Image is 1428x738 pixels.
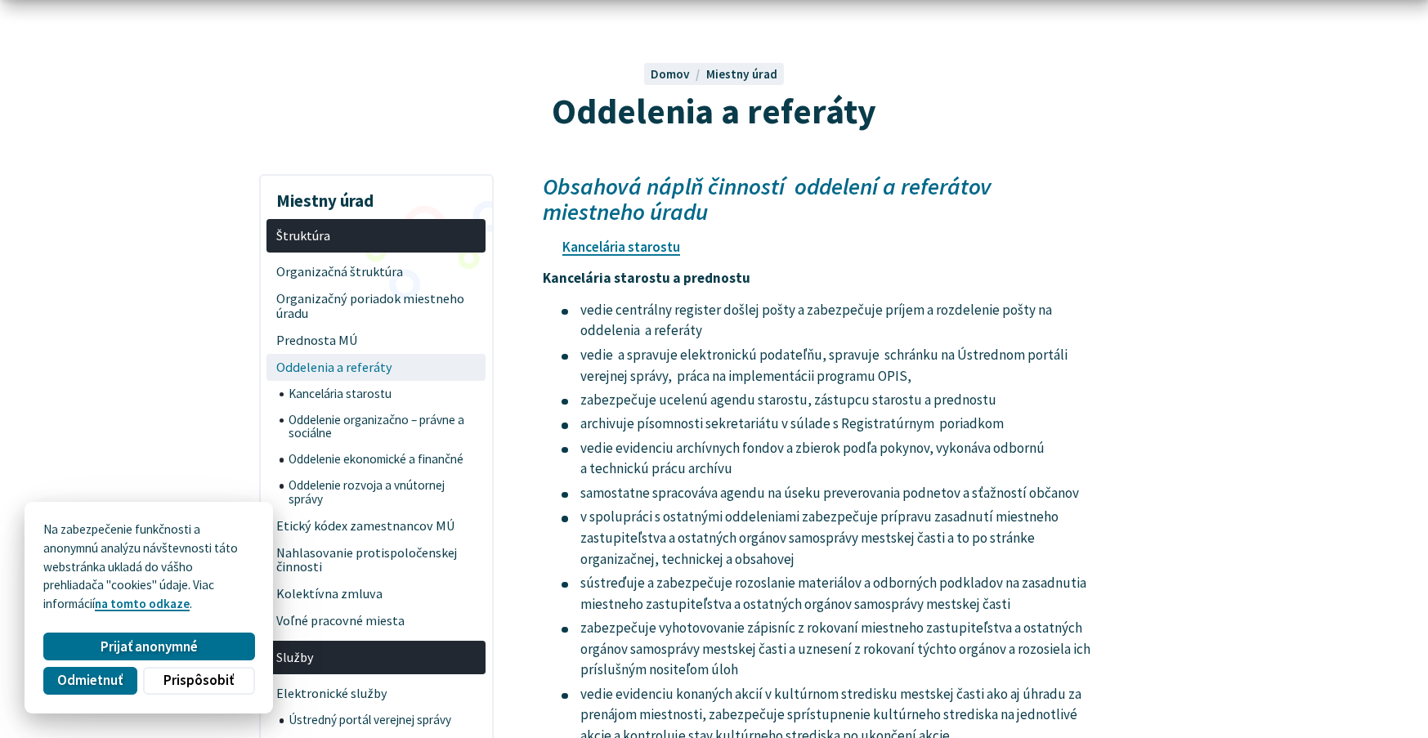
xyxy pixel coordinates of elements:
a: Kolektívna zmluva [266,581,486,608]
a: Elektronické služby [266,680,486,707]
span: Odmietnuť [57,672,123,689]
a: Oddelenie organizačno – právne a sociálne [280,407,486,447]
li: sústreďuje a zabezpečuje rozoslanie materiálov a odborných podkladov na zasadnutia miestneho zast... [562,573,1095,615]
li: archivuje písomnosti sekretariátu v súlade s Registratúrnym poriadkom [562,414,1095,435]
span: Oddelenie ekonomické a finančné [289,447,477,473]
strong: Kancelária starostu a prednostu [543,269,750,287]
a: Nahlasovanie protispoločenskej činnosti [266,539,486,581]
button: Prijať anonymné [43,633,254,660]
span: Oddelenia a referáty [552,88,876,133]
li: vedie a spravuje elektronickú podateľňu, spravuje schránku na Ústrednom portáli verejnej správy, ... [562,345,1095,387]
span: Oddelenie organizačno – právne a sociálne [289,407,477,447]
span: Nahlasovanie protispoločenskej činnosti [276,539,477,581]
a: Voľné pracovné miesta [266,608,486,635]
a: Prednosta MÚ [266,327,486,354]
span: Voľné pracovné miesta [276,608,477,635]
li: v spolupráci s ostatnými oddeleniami zabezpečuje prípravu zasadnutí miestneho zastupiteľstva a os... [562,507,1095,570]
span: Ústredný portál verejnej správy [289,707,477,733]
span: Prijať anonymné [101,638,198,655]
span: Oddelenia a referáty [276,354,477,381]
button: Prispôsobiť [143,667,254,695]
span: Oddelenie rozvoja a vnútornej správy [289,472,477,512]
li: zabezpečuje ucelenú agendu starostu, zástupcu starostu a prednostu [562,390,1095,411]
li: vedie centrálny register došlej pošty a zabezpečuje príjem a rozdelenie pošty na oddelenia a refe... [562,300,1095,342]
li: zabezpečuje vyhotovovanie zápisníc z rokovaní miestneho zastupiteľstva a ostatných orgánov samosp... [562,618,1095,681]
a: Služby [266,641,486,674]
li: samostatne spracováva agendu na úseku preverovania podnetov a sťažností občanov [562,483,1095,504]
span: Elektronické služby [276,680,477,707]
em: Obsahová náplň činností oddelení a referátov miestneho úradu [543,172,992,226]
a: Miestny úrad [706,66,777,82]
button: Odmietnuť [43,667,137,695]
a: Organizačná štruktúra [266,258,486,285]
a: na tomto odkaze [95,596,190,611]
h3: Miestny úrad [266,179,486,213]
li: vedie evidenciu archívnych fondov a zbierok podľa pokynov, vykonáva odbornú a technickú prácu arc... [562,438,1095,480]
a: Etický kódex zamestnancov MÚ [266,512,486,539]
span: Kancelária starostu [289,381,477,407]
span: Organizačný poriadok miestneho úradu [276,285,477,327]
span: Organizačná štruktúra [276,258,477,285]
span: Prispôsobiť [163,672,234,689]
span: Kolektívna zmluva [276,581,477,608]
a: Kancelária starostu [280,381,486,407]
a: Štruktúra [266,219,486,253]
span: Štruktúra [276,222,477,249]
a: Oddelenie ekonomické a finančné [280,447,486,473]
a: Oddelenia a referáty [266,354,486,381]
span: Služby [276,644,477,671]
a: Ústredný portál verejnej správy [280,707,486,733]
a: Oddelenie rozvoja a vnútornej správy [280,472,486,512]
a: Domov [651,66,706,82]
span: Etický kódex zamestnancov MÚ [276,512,477,539]
a: Kancelária starostu [562,238,680,256]
a: Organizačný poriadok miestneho úradu [266,285,486,327]
p: Na zabezpečenie funkčnosti a anonymnú analýzu návštevnosti táto webstránka ukladá do vášho prehli... [43,521,254,614]
span: Prednosta MÚ [276,327,477,354]
span: Domov [651,66,690,82]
